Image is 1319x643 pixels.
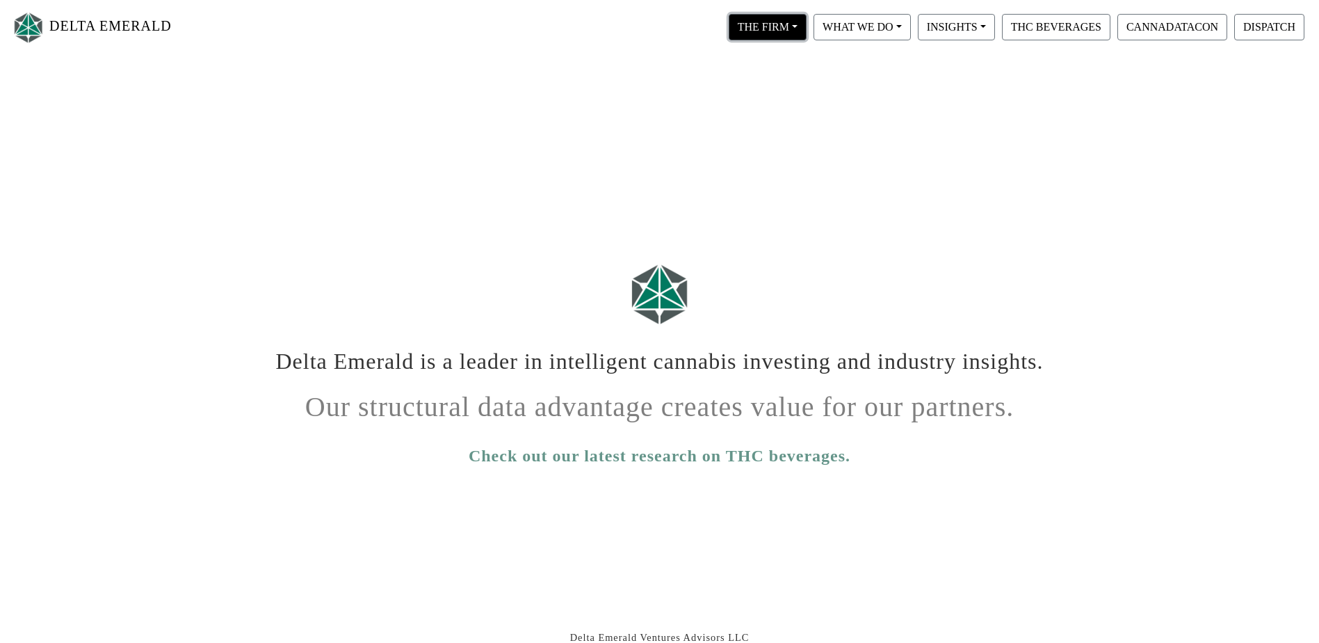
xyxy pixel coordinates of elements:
img: Logo [11,9,46,46]
a: DELTA EMERALD [11,6,172,49]
button: WHAT WE DO [814,14,911,40]
button: CANNADATACON [1117,14,1227,40]
button: DISPATCH [1234,14,1304,40]
a: Check out our latest research on THC beverages. [469,443,850,468]
a: THC BEVERAGES [998,20,1114,32]
h1: Our structural data advantage creates value for our partners. [274,380,1046,424]
button: INSIGHTS [918,14,995,40]
img: Logo [625,257,695,331]
button: THE FIRM [729,14,807,40]
h1: Delta Emerald is a leader in intelligent cannabis investing and industry insights. [274,338,1046,374]
a: CANNADATACON [1114,20,1231,32]
a: DISPATCH [1231,20,1308,32]
button: THC BEVERAGES [1002,14,1110,40]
